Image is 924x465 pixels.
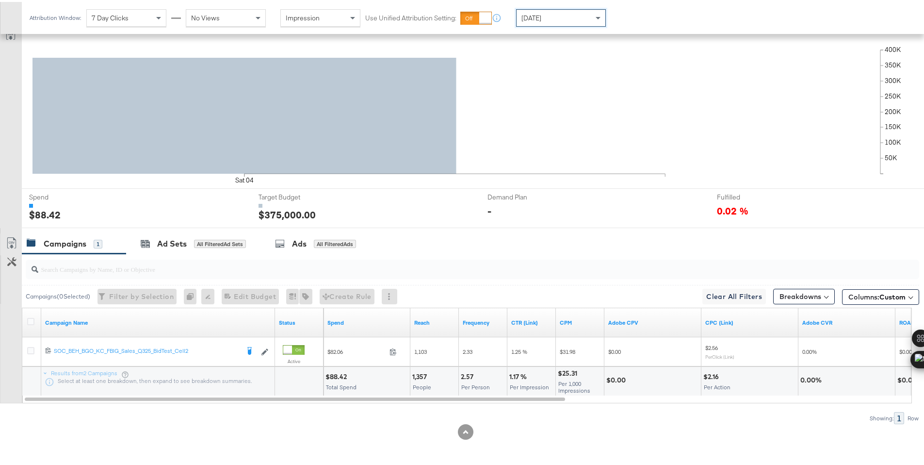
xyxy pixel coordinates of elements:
div: 1 [894,410,904,422]
span: 1.25 % [511,346,527,353]
span: Per Person [461,382,490,389]
button: Clear All Filters [702,287,766,302]
div: $375,000.00 [259,206,316,220]
span: $82.06 [327,346,386,353]
div: All Filtered Ad Sets [194,238,246,247]
span: Per 1,000 Impressions [558,378,590,392]
span: Columns: [848,290,906,300]
a: The average cost for each link click you've received from your ad. [705,317,794,325]
button: Columns:Custom [842,287,919,303]
text: 400K [885,44,901,52]
div: Campaigns ( 0 Selected) [26,290,90,299]
a: Your campaign name. [45,317,271,325]
div: Campaigns [44,236,86,248]
span: 7 Day Clicks [92,12,129,20]
div: 0.00% [800,374,825,383]
span: No Views [191,12,220,20]
div: 0 [184,287,201,302]
span: $31.98 [560,346,575,353]
a: The average number of times your ad was served to each person. [463,317,503,325]
span: $2.56 [705,342,718,349]
div: SOC_BEH_BGO_KC_FBIG_Sales_Q325_BidTest_Cell2 [54,345,239,353]
span: Target Budget [259,191,331,200]
div: 2.57 [461,370,476,380]
a: The number of people your ad was served to. [414,317,455,325]
span: Per Action [704,382,730,389]
div: - [487,202,491,216]
div: Ad Sets [157,236,187,248]
span: Total Spend [326,382,357,389]
a: Adobe CPV [608,317,697,325]
a: The number of clicks received on a link in your ad divided by the number of impressions. [511,317,552,325]
div: Row [907,413,919,420]
a: Shows the current state of your Ad Campaign. [279,317,320,325]
sub: Per Click (Link) [705,352,734,358]
span: $0.00 [608,346,621,353]
button: Breakdowns [773,287,835,302]
div: $0.00 [897,374,920,383]
div: $0.00 [606,374,629,383]
div: 1 [94,238,102,247]
span: Custom [879,291,906,299]
a: SOC_BEH_BGO_KC_FBIG_Sales_Q325_BidTest_Cell2 [54,345,239,355]
span: Spend [29,191,102,200]
span: Per Impression [510,382,549,389]
span: 1,103 [414,346,427,353]
div: $25.31 [558,367,580,376]
span: Impression [286,12,320,20]
div: $88.42 [29,206,61,220]
span: 0.02 % [717,202,748,215]
span: [DATE] [521,12,541,20]
span: Demand Plan [487,191,560,200]
span: People [413,382,431,389]
div: $88.42 [325,370,350,380]
a: The average cost you've paid to have 1,000 impressions of your ad. [560,317,600,325]
div: Showing: [869,413,894,420]
span: 2.33 [463,346,472,353]
a: The total amount spent to date. [327,317,406,325]
input: Search Campaigns by Name, ID or Objective [38,254,837,273]
div: Attribution Window: [29,13,81,19]
text: Sat 04 [235,174,254,183]
div: $2.16 [703,370,722,380]
div: 1,357 [412,370,430,380]
label: Active [283,356,305,363]
div: All Filtered Ads [314,238,356,247]
span: 0.00% [802,346,817,353]
span: Fulfilled [717,191,790,200]
div: 1.17 % [509,370,530,380]
label: Use Unified Attribution Setting: [365,12,456,21]
span: $0.00 [899,346,912,353]
a: Adobe CVR [802,317,892,325]
span: Clear All Filters [706,289,762,301]
div: Ads [292,236,307,248]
